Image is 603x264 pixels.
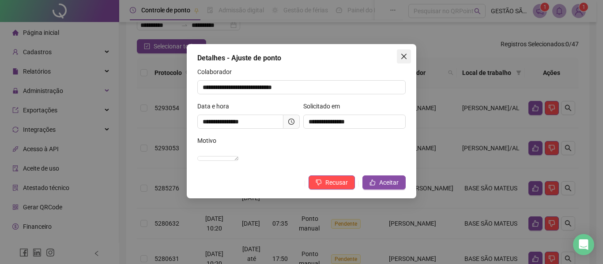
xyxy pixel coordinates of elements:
label: Solicitado em [303,101,346,111]
div: Detalhes - Ajuste de ponto [197,53,406,63]
span: clock-circle [288,119,294,125]
button: Aceitar [362,175,406,190]
button: Recusar [309,175,355,190]
label: Colaborador [197,67,237,77]
button: Close [397,49,411,63]
span: Recusar [325,178,348,187]
span: like [369,179,376,186]
span: Aceitar [379,178,399,187]
span: close [400,53,407,60]
div: Open Intercom Messenger [573,234,594,255]
label: Data e hora [197,101,235,111]
label: Motivo [197,136,222,145]
span: dislike [316,179,322,186]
